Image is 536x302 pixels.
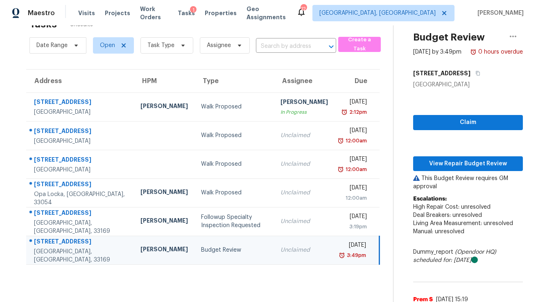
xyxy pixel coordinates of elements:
button: Copy Address [470,66,482,81]
h2: Budget Review [413,33,485,41]
div: Unclaimed [280,160,328,168]
span: High Repair Cost: unresolved [413,204,491,210]
img: Overdue Alarm Icon [337,137,344,145]
span: Claim [420,117,516,128]
div: [PERSON_NAME] [140,216,188,227]
span: Create a Task [342,35,377,54]
h2: Tasks [29,20,57,28]
span: Manual: unresolved [413,229,464,234]
th: Address [26,70,134,92]
div: [STREET_ADDRESS] [34,237,127,248]
div: 2:12pm [348,108,367,116]
span: Work Orders [140,5,168,21]
span: Open [100,41,115,50]
div: Unclaimed [280,131,328,140]
span: [PERSON_NAME] [474,9,524,17]
div: 12:00am [344,165,367,174]
div: Budget Review [201,246,267,254]
th: HPM [134,70,194,92]
div: Dummy_report [413,248,523,264]
div: 3:19pm [341,223,367,231]
div: [DATE] by 3:49pm [413,48,461,56]
th: Due [335,70,380,92]
span: Properties [205,9,237,17]
p: This Budget Review requires GM approval [413,174,523,191]
span: Projects [105,9,130,17]
div: Walk Proposed [201,103,267,111]
button: Create a Task [338,37,381,52]
span: Date Range [36,41,68,50]
div: 0 hours overdue [477,48,523,56]
img: Overdue Alarm Icon [341,108,348,116]
div: [DATE] [341,155,367,165]
div: [STREET_ADDRESS] [34,209,127,219]
div: Unclaimed [280,246,328,254]
span: Tasks [178,10,195,16]
div: In Progress [280,108,328,116]
div: [GEOGRAPHIC_DATA] [34,137,127,145]
button: Open [326,41,337,52]
div: [GEOGRAPHIC_DATA], [GEOGRAPHIC_DATA], 33169 [34,248,127,264]
div: [GEOGRAPHIC_DATA] [413,81,523,89]
th: Assignee [274,70,335,92]
button: View Repair Budget Review [413,156,523,171]
div: Walk Proposed [201,131,267,140]
div: 3:49pm [345,251,366,259]
img: Overdue Alarm Icon [337,165,344,174]
span: Visits [78,9,95,17]
b: Escalations: [413,196,447,202]
div: [GEOGRAPHIC_DATA] [34,108,127,116]
span: Living Area Measurement: unresolved [413,221,513,226]
i: scheduled for: [DATE] [413,257,471,263]
div: Opa Locka, [GEOGRAPHIC_DATA], 33054 [34,190,127,207]
th: Type [194,70,274,92]
div: [GEOGRAPHIC_DATA] [34,166,127,174]
button: Claim [413,115,523,130]
div: [STREET_ADDRESS] [34,156,127,166]
div: 12:00am [344,137,367,145]
span: View Repair Budget Review [420,159,516,169]
span: Geo Assignments [247,5,287,21]
input: Search by address [256,40,313,53]
div: Unclaimed [280,217,328,225]
div: Walk Proposed [201,160,267,168]
i: (Opendoor HQ) [455,249,496,255]
div: [DATE] [341,126,367,137]
div: [DATE] [341,241,366,251]
div: Followup Specialty Inspection Requested [201,213,267,230]
div: [DATE] [341,184,367,194]
span: [GEOGRAPHIC_DATA], [GEOGRAPHIC_DATA] [319,9,436,17]
div: Walk Proposed [201,189,267,197]
div: [GEOGRAPHIC_DATA], [GEOGRAPHIC_DATA], 33169 [34,219,127,235]
div: [STREET_ADDRESS] [34,98,127,108]
div: [PERSON_NAME] [140,102,188,112]
h5: [STREET_ADDRESS] [413,69,470,77]
div: [STREET_ADDRESS] [34,127,127,137]
div: 1 [190,6,197,14]
div: Unclaimed [280,189,328,197]
div: [STREET_ADDRESS] [34,180,127,190]
span: Deal Breakers: unresolved [413,212,482,218]
div: [PERSON_NAME] [140,245,188,255]
div: 12:00am [341,194,367,202]
span: Maestro [28,9,55,17]
div: [PERSON_NAME] [280,98,328,108]
span: Assignee [207,41,231,50]
img: Overdue Alarm Icon [339,251,345,259]
div: [DATE] [341,98,367,108]
div: [PERSON_NAME] [140,188,188,198]
span: Task Type [147,41,174,50]
img: Overdue Alarm Icon [470,48,477,56]
div: 12 [301,5,306,13]
div: [DATE] [341,212,367,223]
